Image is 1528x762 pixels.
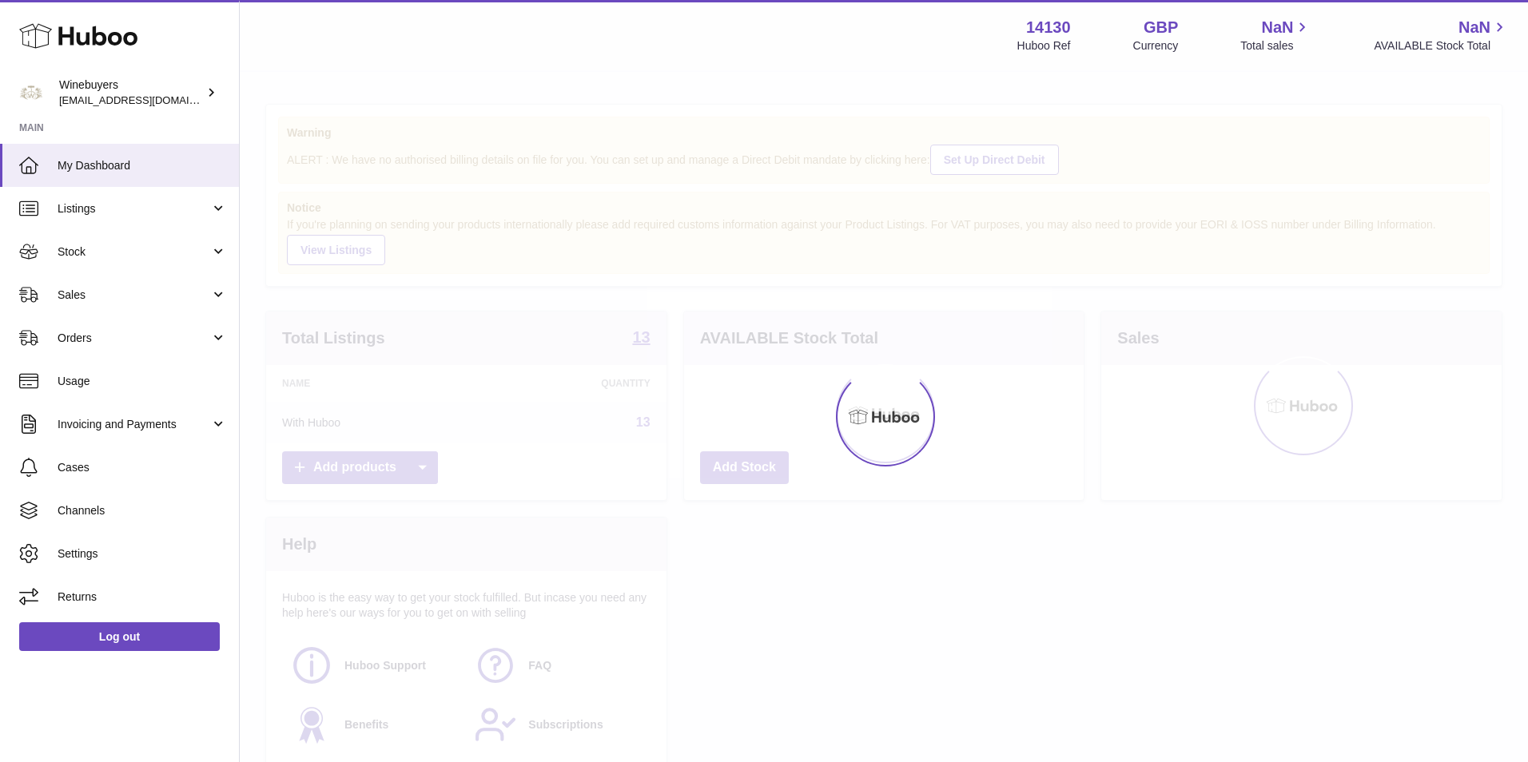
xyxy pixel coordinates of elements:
a: Log out [19,622,220,651]
span: Total sales [1240,38,1311,54]
div: Winebuyers [59,77,203,108]
div: Currency [1133,38,1179,54]
span: Stock [58,244,210,260]
strong: 14130 [1026,17,1071,38]
span: My Dashboard [58,158,227,173]
span: Channels [58,503,227,518]
span: Listings [58,201,210,216]
span: Cases [58,460,227,475]
a: NaN Total sales [1240,17,1311,54]
img: internalAdmin-14130@internal.huboo.com [19,81,43,105]
span: Orders [58,331,210,346]
span: Settings [58,546,227,562]
span: Sales [58,288,210,303]
strong: GBP [1144,17,1178,38]
span: Invoicing and Payments [58,417,210,432]
div: Huboo Ref [1017,38,1071,54]
span: NaN [1261,17,1293,38]
span: NaN [1458,17,1490,38]
span: [EMAIL_ADDRESS][DOMAIN_NAME] [59,93,235,106]
span: AVAILABLE Stock Total [1374,38,1509,54]
a: NaN AVAILABLE Stock Total [1374,17,1509,54]
span: Returns [58,589,227,605]
span: Usage [58,374,227,389]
